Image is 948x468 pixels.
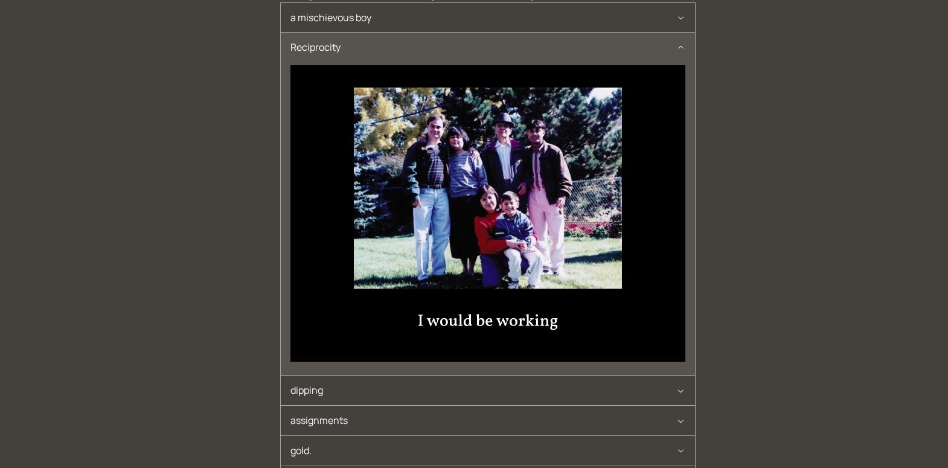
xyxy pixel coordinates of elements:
[290,33,676,62] span: Reciprocity
[281,436,695,466] button: gold.
[281,33,695,62] button: Reciprocity
[281,3,695,33] button: a mischievous boy
[290,436,676,466] span: gold.
[290,376,676,405] span: dipping
[290,406,676,435] span: assignments
[281,376,695,405] button: dipping
[290,3,676,33] span: a mischievous boy
[281,406,695,435] button: assignments
[281,62,695,375] div: Reciprocity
